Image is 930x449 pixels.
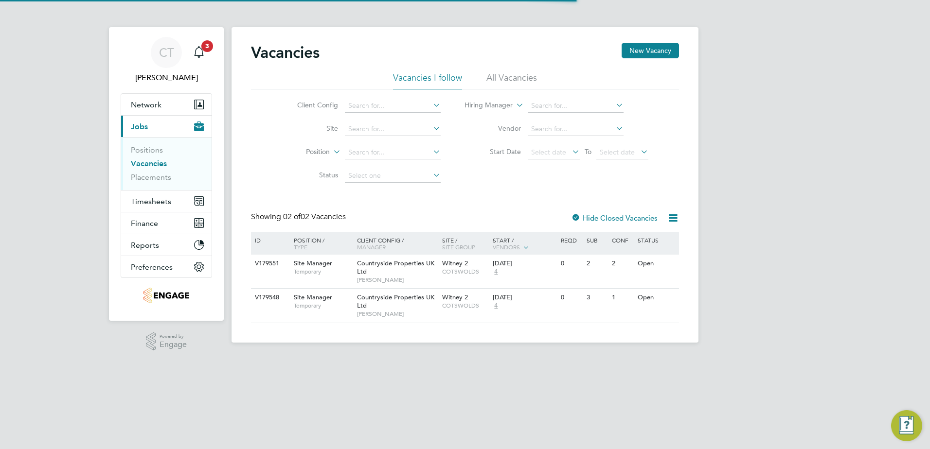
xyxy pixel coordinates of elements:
div: Sub [584,232,609,248]
span: Finance [131,219,158,228]
li: All Vacancies [486,72,537,89]
span: Site Manager [294,259,332,267]
span: COTSWOLDS [442,268,488,276]
a: Powered byEngage [146,332,187,351]
button: Jobs [121,116,212,137]
span: 02 Vacancies [283,212,346,222]
div: 2 [584,255,609,273]
span: Manager [357,243,386,251]
label: Client Config [282,101,338,109]
a: Placements [131,173,171,182]
input: Select one [345,169,441,183]
div: [DATE] [493,294,556,302]
span: To [582,145,594,158]
a: CT[PERSON_NAME] [121,37,212,84]
button: Network [121,94,212,115]
div: Jobs [121,137,212,190]
div: Site / [440,232,491,255]
span: Chloe Taquin [121,72,212,84]
div: 1 [609,289,635,307]
button: Preferences [121,256,212,277]
div: Open [635,289,678,307]
div: Position / [286,232,355,255]
div: [DATE] [493,259,556,268]
label: Hide Closed Vacancies [571,213,658,223]
span: Select date [531,148,566,156]
div: Status [635,232,678,248]
span: Witney 2 [442,293,468,301]
button: Timesheets [121,190,212,212]
span: Type [294,243,307,251]
div: 0 [558,255,584,273]
div: Start / [490,232,558,256]
div: V179551 [252,255,286,273]
span: Site Group [442,243,475,251]
label: Hiring Manager [457,101,513,110]
span: Preferences [131,262,173,272]
div: Conf [609,232,635,248]
h2: Vacancies [251,43,320,62]
span: CT [159,46,174,59]
input: Search for... [528,99,624,113]
a: Go to home page [121,288,212,303]
button: Engage Resource Center [891,410,922,441]
span: Countryside Properties UK Ltd [357,259,434,276]
span: [PERSON_NAME] [357,310,437,318]
li: Vacancies I follow [393,72,462,89]
button: New Vacancy [622,43,679,58]
span: Temporary [294,302,352,310]
span: 4 [493,268,499,276]
div: 0 [558,289,584,307]
span: Temporary [294,268,352,276]
label: Site [282,124,338,133]
input: Search for... [528,122,624,136]
div: Reqd [558,232,584,248]
img: thornbaker-logo-retina.png [143,288,189,303]
span: Engage [160,341,187,349]
span: Site Manager [294,293,332,301]
span: [PERSON_NAME] [357,276,437,284]
button: Reports [121,234,212,256]
span: COTSWOLDS [442,302,488,310]
div: Showing [251,212,348,222]
span: Reports [131,241,159,250]
a: Vacancies [131,159,167,168]
span: Select date [600,148,635,156]
button: Finance [121,212,212,234]
a: Positions [131,145,163,155]
input: Search for... [345,122,441,136]
span: 3 [201,40,213,52]
span: Witney 2 [442,259,468,267]
input: Search for... [345,146,441,159]
div: V179548 [252,289,286,307]
div: 3 [584,289,609,307]
nav: Main navigation [109,27,224,321]
label: Position [274,147,330,157]
span: Countryside Properties UK Ltd [357,293,434,310]
div: ID [252,232,286,248]
div: Client Config / [355,232,440,255]
span: Powered by [160,332,187,341]
span: 02 of [283,212,301,222]
div: Open [635,255,678,273]
span: Network [131,100,161,109]
span: 4 [493,302,499,310]
span: Vendors [493,243,520,251]
label: Status [282,171,338,179]
label: Vendor [465,124,521,133]
span: Jobs [131,122,148,131]
input: Search for... [345,99,441,113]
span: Timesheets [131,197,171,206]
a: 3 [189,37,209,68]
div: 2 [609,255,635,273]
label: Start Date [465,147,521,156]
